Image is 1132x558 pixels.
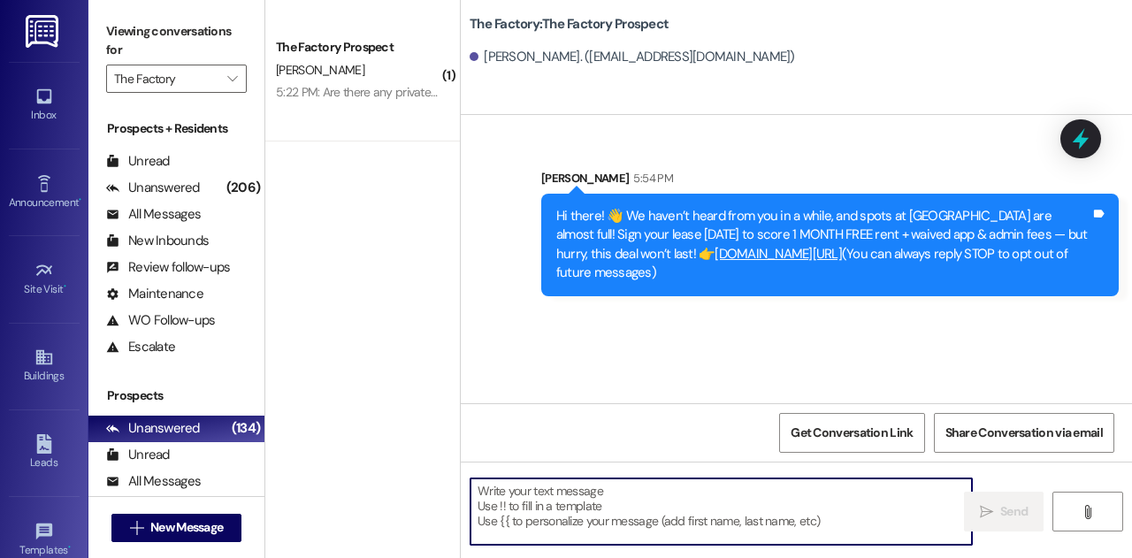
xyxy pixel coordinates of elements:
a: Site Visit • [9,256,80,303]
div: All Messages [106,472,201,491]
div: (206) [222,174,264,202]
span: New Message [150,518,223,537]
a: Inbox [9,81,80,129]
div: Unanswered [106,419,200,438]
div: 5:22 PM: Are there any private rooms left [276,84,485,100]
button: New Message [111,514,242,542]
div: (134) [227,415,264,442]
button: Share Conversation via email [934,413,1114,453]
button: Send [964,492,1044,531]
div: The Factory Prospect [276,38,440,57]
span: Send [1000,502,1028,521]
a: Buildings [9,342,80,390]
div: Unread [106,446,170,464]
div: Unanswered [106,179,200,197]
span: [PERSON_NAME] [276,62,364,78]
span: • [68,541,71,554]
b: The Factory: The Factory Prospect [470,15,669,34]
div: Prospects + Residents [88,119,264,138]
div: Unread [106,152,170,171]
label: Viewing conversations for [106,18,247,65]
div: Prospects [88,386,264,405]
div: All Messages [106,205,201,224]
div: Maintenance [106,285,203,303]
div: WO Follow-ups [106,311,215,330]
img: ResiDesk Logo [26,15,62,48]
input: All communities [114,65,218,93]
i:  [130,521,143,535]
div: [PERSON_NAME]. ([EMAIL_ADDRESS][DOMAIN_NAME]) [470,48,795,66]
span: • [64,280,66,293]
span: Get Conversation Link [791,424,913,442]
i:  [980,505,993,519]
a: [DOMAIN_NAME][URL] [715,245,842,263]
span: Share Conversation via email [945,424,1103,442]
div: Review follow-ups [106,258,230,277]
div: 5:54 PM [629,169,672,187]
span: • [79,194,81,206]
div: [PERSON_NAME] [541,169,1119,194]
div: New Inbounds [106,232,209,250]
div: Hi there! 👋 We haven’t heard from you in a while, and spots at [GEOGRAPHIC_DATA] are almost full!... [556,207,1090,283]
i:  [1081,505,1094,519]
div: Escalate [106,338,175,356]
button: Get Conversation Link [779,413,924,453]
a: Leads [9,429,80,477]
i:  [227,72,237,86]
